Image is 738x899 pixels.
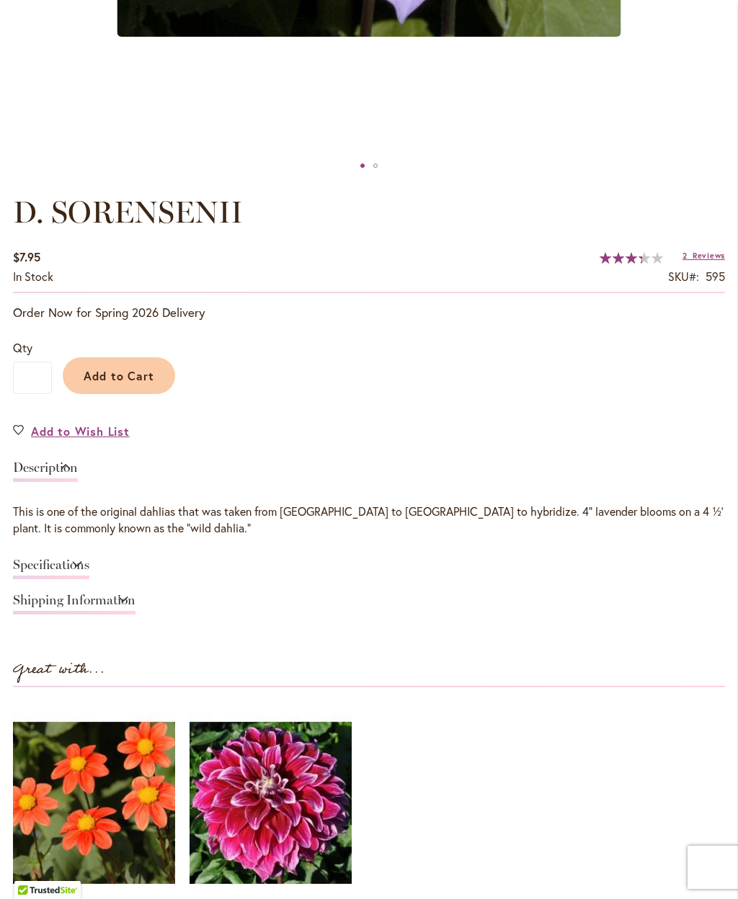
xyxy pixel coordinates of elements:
[668,269,699,284] strong: SKU
[13,461,78,482] a: Description
[13,249,40,264] span: $7.95
[693,251,725,261] span: Reviews
[13,269,53,284] span: In stock
[13,504,725,537] div: This is one of the original dahlias that was taken from [GEOGRAPHIC_DATA] to [GEOGRAPHIC_DATA] to...
[683,251,688,261] span: 2
[369,155,382,176] div: D. SORENSENII
[683,251,725,261] a: 2 Reviews
[13,558,89,579] a: Specifications
[84,368,155,383] span: Add to Cart
[13,658,105,681] strong: Great with...
[13,454,725,622] div: Detailed Product Info
[63,357,175,394] button: Add to Cart
[13,594,135,614] a: Shipping Information
[31,423,130,439] span: Add to Wish List
[600,252,663,264] div: 67%
[13,423,130,439] a: Add to Wish List
[13,269,53,285] div: Availability
[13,194,243,231] span: D. SORENSENII
[356,155,369,176] div: D. SORENSENII
[13,340,32,355] span: Qty
[706,269,725,285] div: 595
[11,848,51,888] iframe: Launch Accessibility Center
[13,304,725,321] p: Order Now for Spring 2026 Delivery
